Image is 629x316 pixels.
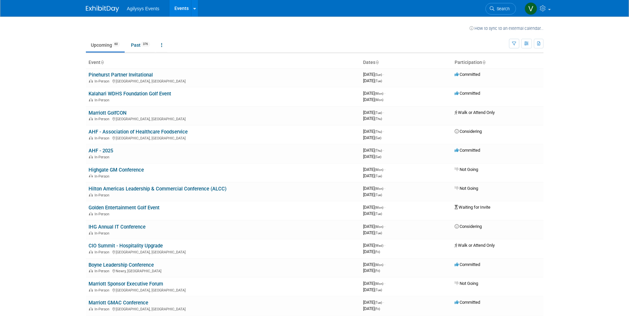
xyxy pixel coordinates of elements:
[89,243,163,249] a: CIO Summit - Hospitality Upgrade
[363,306,380,311] span: [DATE]
[375,174,382,178] span: (Tue)
[375,225,383,229] span: (Mon)
[375,111,382,115] span: (Tue)
[363,110,384,115] span: [DATE]
[89,193,93,196] img: In-Person Event
[89,110,127,116] a: Marriott GolfCON
[375,231,382,235] span: (Tue)
[89,307,93,310] img: In-Person Event
[375,73,382,77] span: (Sun)
[455,129,482,134] span: Considering
[452,57,543,68] th: Participation
[94,307,111,311] span: In-Person
[363,154,381,159] span: [DATE]
[383,300,384,305] span: -
[375,269,380,273] span: (Fri)
[485,3,516,15] a: Search
[375,130,382,133] span: (Thu)
[455,91,480,96] span: Committed
[375,250,380,254] span: (Fri)
[89,186,226,192] a: Hilton Americas Leadership & Commercial Conference (ALCC)
[363,300,384,305] span: [DATE]
[94,193,111,197] span: In-Person
[360,57,452,68] th: Dates
[127,6,159,11] span: Agilysys Events
[94,288,111,292] span: In-Person
[363,173,382,178] span: [DATE]
[86,57,360,68] th: Event
[375,212,382,216] span: (Tue)
[94,79,111,83] span: In-Person
[89,155,93,158] img: In-Person Event
[89,136,93,139] img: In-Person Event
[363,230,382,235] span: [DATE]
[89,98,93,101] img: In-Person Event
[141,42,150,47] span: 376
[89,231,93,235] img: In-Person Event
[89,148,113,154] a: AHF - 2025
[363,224,385,229] span: [DATE]
[384,262,385,267] span: -
[384,205,385,210] span: -
[89,72,153,78] a: Pinehurst Partner Invitational
[375,288,382,292] span: (Tue)
[494,6,510,11] span: Search
[89,249,358,254] div: [GEOGRAPHIC_DATA], [GEOGRAPHIC_DATA]
[94,117,111,121] span: In-Person
[363,205,385,210] span: [DATE]
[384,167,385,172] span: -
[482,60,485,65] a: Sort by Participation Type
[375,136,381,140] span: (Sat)
[375,206,383,209] span: (Mon)
[384,186,385,191] span: -
[363,72,384,77] span: [DATE]
[455,148,480,153] span: Committed
[375,155,381,159] span: (Sat)
[375,193,382,197] span: (Tue)
[89,91,171,97] a: Kalahari WDHS Foundation Golf Event
[89,287,358,292] div: [GEOGRAPHIC_DATA], [GEOGRAPHIC_DATA]
[94,136,111,140] span: In-Person
[126,39,155,51] a: Past376
[363,148,384,153] span: [DATE]
[89,116,358,121] div: [GEOGRAPHIC_DATA], [GEOGRAPHIC_DATA]
[94,174,111,179] span: In-Person
[455,110,495,115] span: Walk or Attend Only
[89,281,163,287] a: Marriott Sponsor Executive Forum
[455,262,480,267] span: Committed
[100,60,104,65] a: Sort by Event Name
[363,135,381,140] span: [DATE]
[89,129,188,135] a: AHF - Association of Healthcare Foodservice
[94,231,111,236] span: In-Person
[375,92,383,95] span: (Mon)
[94,250,111,254] span: In-Person
[89,205,159,211] a: Golden Entertainment Golf Event
[86,6,119,12] img: ExhibitDay
[384,281,385,286] span: -
[89,135,358,140] div: [GEOGRAPHIC_DATA], [GEOGRAPHIC_DATA]
[363,186,385,191] span: [DATE]
[94,269,111,273] span: In-Person
[375,263,383,267] span: (Mon)
[89,306,358,311] div: [GEOGRAPHIC_DATA], [GEOGRAPHIC_DATA]
[375,149,382,152] span: (Thu)
[89,288,93,291] img: In-Person Event
[94,212,111,216] span: In-Person
[455,281,478,286] span: Not Going
[455,243,495,248] span: Walk or Attend Only
[363,129,384,134] span: [DATE]
[89,167,144,173] a: Highgate GM Conference
[363,287,382,292] span: [DATE]
[89,224,146,230] a: IHG Annual IT Conference
[363,281,385,286] span: [DATE]
[363,262,385,267] span: [DATE]
[384,224,385,229] span: -
[375,301,382,304] span: (Tue)
[383,148,384,153] span: -
[363,192,382,197] span: [DATE]
[363,78,382,83] span: [DATE]
[375,168,383,172] span: (Mon)
[112,42,120,47] span: 60
[89,117,93,120] img: In-Person Event
[455,205,490,210] span: Waiting for Invite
